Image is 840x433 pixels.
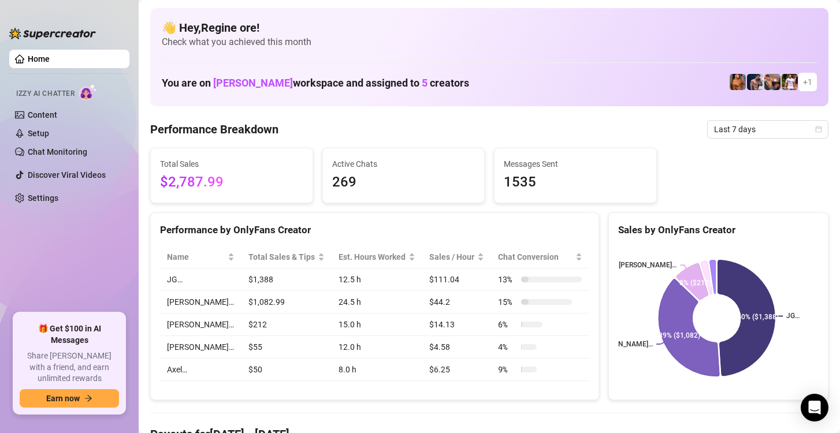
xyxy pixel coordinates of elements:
text: [PERSON_NAME]… [595,340,653,348]
td: $44.2 [422,291,491,313]
td: $50 [241,359,332,381]
span: 9 % [498,363,516,376]
text: [PERSON_NAME]… [619,261,677,269]
span: $2,787.99 [160,171,303,193]
td: 24.5 h [332,291,422,313]
span: 13 % [498,273,516,286]
td: [PERSON_NAME]… [160,291,241,313]
span: 15 % [498,296,516,308]
td: $212 [241,313,332,336]
td: [PERSON_NAME]… [160,313,241,336]
a: Settings [28,193,58,203]
td: $55 [241,336,332,359]
span: Earn now [46,394,80,403]
span: Name [167,251,225,263]
div: Est. Hours Worked [339,251,406,263]
td: Axel… [160,359,241,381]
td: $4.58 [422,336,491,359]
span: Share [PERSON_NAME] with a friend, and earn unlimited rewards [20,350,119,385]
span: Sales / Hour [429,251,475,263]
td: $1,082.99 [241,291,332,313]
td: $14.13 [422,313,491,336]
td: $111.04 [422,268,491,291]
span: arrow-right [84,394,92,402]
span: Check what you achieved this month [162,36,817,48]
div: Sales by OnlyFans Creator [618,222,819,238]
text: JG… [787,312,800,320]
span: Izzy AI Chatter [16,88,75,99]
td: 8.0 h [332,359,422,381]
span: Last 7 days [714,121,822,138]
span: calendar [815,126,822,133]
img: JG [730,74,746,90]
span: 269 [332,171,475,193]
img: Axel [747,74,763,90]
img: Hector [782,74,798,90]
a: Content [28,110,57,120]
a: Chat Monitoring [28,147,87,156]
div: Open Intercom Messenger [801,394,828,421]
td: $6.25 [422,359,491,381]
span: Messages Sent [504,158,647,170]
img: AI Chatter [79,84,97,100]
h4: 👋 Hey, Regine ore ! [162,20,817,36]
span: Chat Conversion [498,251,573,263]
button: Earn nowarrow-right [20,389,119,408]
td: JG… [160,268,241,291]
span: 🎁 Get $100 in AI Messages [20,323,119,346]
span: 1535 [504,171,647,193]
span: 4 % [498,341,516,353]
th: Chat Conversion [491,246,589,268]
td: 12.5 h [332,268,422,291]
a: Setup [28,129,49,138]
img: Osvaldo [764,74,780,90]
span: Active Chats [332,158,475,170]
div: Performance by OnlyFans Creator [160,222,589,238]
img: logo-BBDzfeDw.svg [9,28,96,39]
th: Sales / Hour [422,246,491,268]
td: $1,388 [241,268,332,291]
a: Home [28,54,50,64]
h4: Performance Breakdown [150,121,278,137]
span: 5 [422,77,428,89]
td: [PERSON_NAME]… [160,336,241,359]
th: Total Sales & Tips [241,246,332,268]
th: Name [160,246,241,268]
span: [PERSON_NAME] [213,77,293,89]
a: Discover Viral Videos [28,170,106,180]
span: + 1 [803,76,812,88]
td: 12.0 h [332,336,422,359]
td: 15.0 h [332,313,422,336]
span: 6 % [498,318,516,331]
h1: You are on workspace and assigned to creators [162,77,469,89]
span: Total Sales [160,158,303,170]
span: Total Sales & Tips [248,251,315,263]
